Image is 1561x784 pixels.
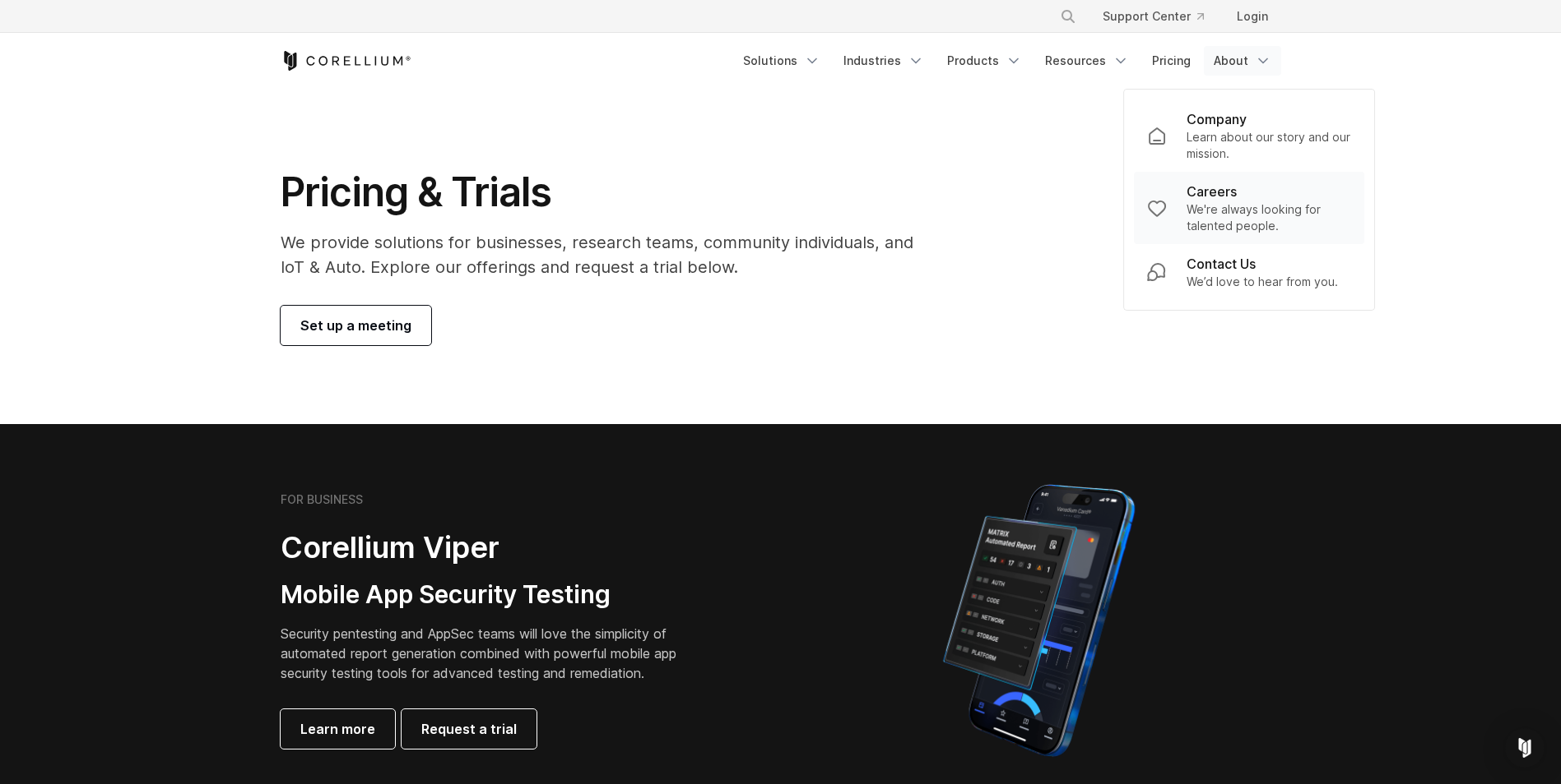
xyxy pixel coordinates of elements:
h1: Pricing & Trials [281,168,936,217]
p: We provide solutions for businesses, research teams, community individuals, and IoT & Auto. Explo... [281,230,936,279]
p: Company [1187,109,1247,129]
a: Login [1224,2,1281,31]
a: Set up a meeting [281,306,431,345]
a: Solutions [733,46,830,76]
h2: Corellium Viper [281,529,702,566]
a: Contact Us We’d love to hear from you. [1134,244,1364,300]
p: We're always looking for talented people. [1187,201,1351,234]
h6: FOR BUSINESS [281,492,363,507]
a: About [1204,46,1281,76]
span: Request a trial [421,719,517,739]
p: Contact Us [1187,254,1256,274]
a: Support Center [1089,2,1217,31]
div: Open Intercom Messenger [1505,728,1545,768]
h3: Mobile App Security Testing [281,579,702,611]
a: Learn more [281,709,395,749]
span: Learn more [300,719,375,739]
a: Corellium Home [281,51,411,71]
div: Navigation Menu [1040,2,1281,31]
a: Industries [834,46,934,76]
div: Navigation Menu [733,46,1281,76]
a: Products [937,46,1032,76]
span: Set up a meeting [300,316,411,335]
a: Company Learn about our story and our mission. [1134,99,1364,172]
p: Security pentesting and AppSec teams will love the simplicity of automated report generation comb... [281,624,702,683]
p: Careers [1187,182,1237,201]
a: Pricing [1142,46,1201,76]
a: Careers We're always looking for talented people. [1134,172,1364,244]
a: Request a trial [402,709,537,749]
button: Search [1053,2,1083,31]
img: Corellium MATRIX automated report on iPhone showing app vulnerability test results across securit... [915,477,1163,764]
p: We’d love to hear from you. [1187,274,1338,290]
p: Learn about our story and our mission. [1187,129,1351,162]
a: Resources [1035,46,1139,76]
